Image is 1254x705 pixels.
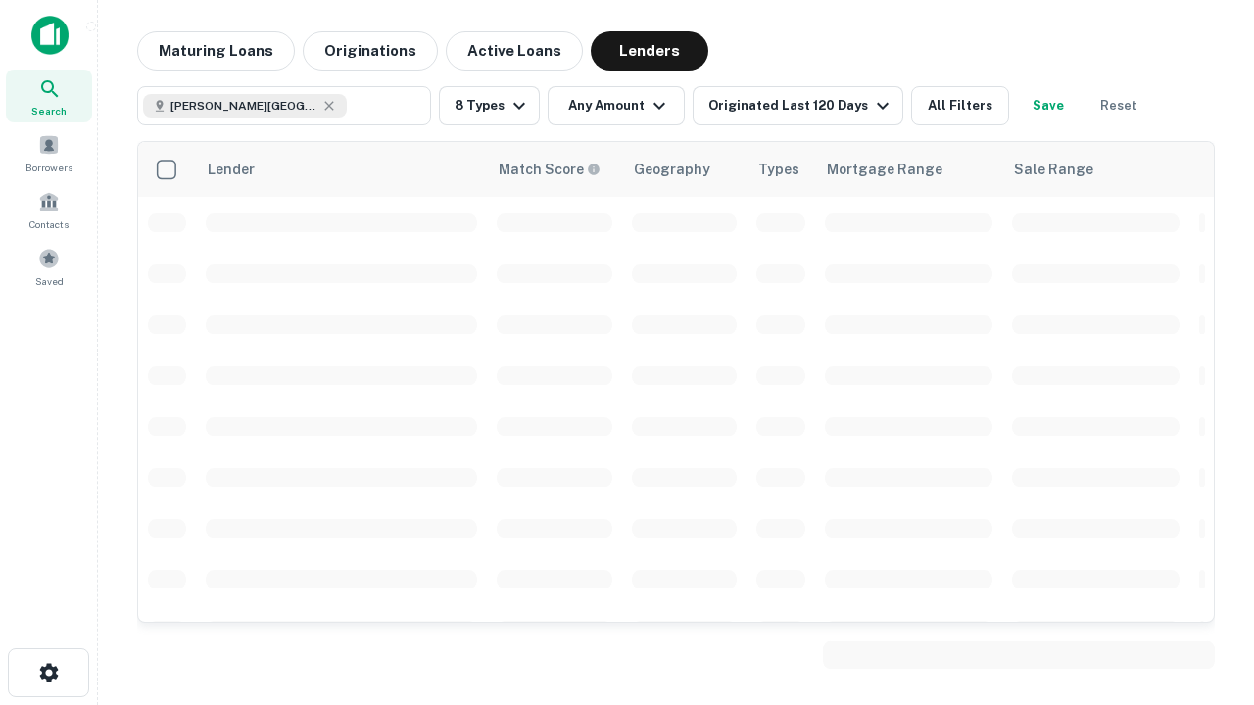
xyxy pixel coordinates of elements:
h6: Match Score [499,159,597,180]
th: Geography [622,142,747,197]
a: Search [6,70,92,122]
button: Originated Last 120 Days [693,86,903,125]
th: Lender [196,142,487,197]
div: Lender [208,158,255,181]
span: Contacts [29,216,69,232]
button: Originations [303,31,438,70]
button: 8 Types [439,86,540,125]
button: Lenders [591,31,708,70]
th: Types [747,142,815,197]
span: Borrowers [25,160,72,175]
button: Any Amount [548,86,685,125]
div: Mortgage Range [827,158,942,181]
button: Maturing Loans [137,31,295,70]
button: Reset [1087,86,1150,125]
span: Search [31,103,67,118]
div: Originated Last 120 Days [708,94,894,117]
div: Types [758,158,799,181]
a: Borrowers [6,126,92,179]
button: Save your search to get updates of matches that match your search criteria. [1017,86,1080,125]
th: Capitalize uses an advanced AI algorithm to match your search with the best lender. The match sco... [487,142,622,197]
div: Sale Range [1014,158,1093,181]
button: Active Loans [446,31,583,70]
div: Capitalize uses an advanced AI algorithm to match your search with the best lender. The match sco... [499,159,601,180]
span: Saved [35,273,64,289]
div: Geography [634,158,710,181]
button: All Filters [911,86,1009,125]
a: Contacts [6,183,92,236]
th: Sale Range [1002,142,1189,197]
span: [PERSON_NAME][GEOGRAPHIC_DATA], [GEOGRAPHIC_DATA] [170,97,317,115]
img: capitalize-icon.png [31,16,69,55]
iframe: Chat Widget [1156,548,1254,642]
a: Saved [6,240,92,293]
th: Mortgage Range [815,142,1002,197]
